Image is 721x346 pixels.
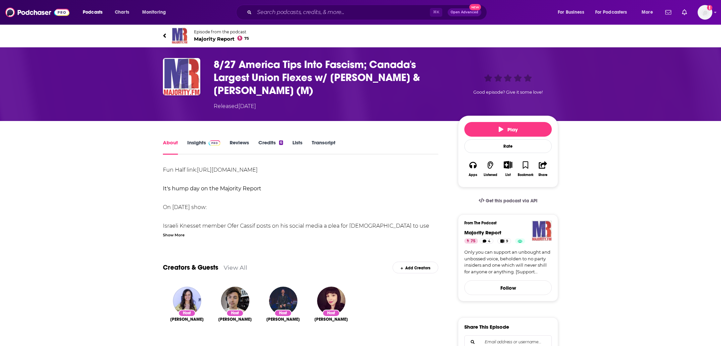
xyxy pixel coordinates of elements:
[83,8,102,17] span: Podcasts
[464,280,552,295] button: Follow
[430,8,442,17] span: ⌘ K
[274,310,292,317] div: Host
[505,173,511,177] div: List
[258,139,283,155] a: Credits6
[591,7,637,18] button: open menu
[78,7,111,18] button: open menu
[214,102,256,110] div: Released [DATE]
[534,157,552,181] button: Share
[595,8,627,17] span: For Podcasters
[473,90,543,95] span: Good episode? Give it some love!
[178,310,196,317] div: Host
[486,198,537,204] span: Get this podcast via API
[221,287,249,315] img: Matt Lech
[214,58,447,97] h1: 8/27 America Tips Into Fascism; Canada's Largest Union Flexes w/ Garrett Graff & Mark Hancock (M)
[464,324,509,330] h3: Share This Episode
[484,173,497,177] div: Listened
[230,139,249,155] a: Reviews
[464,221,546,225] h3: From The Podcast
[698,5,712,20] button: Show profile menu
[553,7,592,18] button: open menu
[279,140,283,145] div: 6
[538,173,547,177] div: Share
[170,317,204,322] a: Emma Vigeland
[488,238,490,245] span: 4
[517,157,534,181] button: Bookmark
[497,238,511,244] a: 9
[187,139,220,155] a: InsightsPodchaser Pro
[464,229,501,236] a: Majority Report
[226,310,244,317] div: Host
[254,7,430,18] input: Search podcasts, credits, & more...
[244,37,249,40] span: 75
[218,317,252,322] span: [PERSON_NAME]
[170,317,204,322] span: [PERSON_NAME]
[314,317,348,322] a: Jamie Peck
[242,5,493,20] div: Search podcasts, credits, & more...
[499,126,518,133] span: Play
[266,317,300,322] span: [PERSON_NAME]
[448,8,481,16] button: Open AdvancedNew
[194,36,249,42] span: Majority Report
[163,28,558,44] a: Majority ReportEpisode from the podcastMajority Report75
[499,157,517,181] div: Show More ButtonList
[637,7,661,18] button: open menu
[464,249,552,275] a: Only you can support an unbought and unbossed voice, beholden to no party insiders and one which ...
[115,8,129,17] span: Charts
[506,238,508,245] span: 9
[393,262,438,273] div: Add Creators
[312,139,335,155] a: Transcript
[110,7,133,18] a: Charts
[663,7,674,18] a: Show notifications dropdown
[532,221,552,241] img: Majority Report
[473,193,543,209] a: Get this podcast via API
[464,122,552,137] button: Play
[480,238,493,244] a: 4
[451,11,478,14] span: Open Advanced
[698,5,712,20] img: User Profile
[464,157,482,181] button: Apps
[471,238,475,245] span: 75
[469,4,481,10] span: New
[218,317,252,322] a: Matt Lech
[5,6,69,19] img: Podchaser - Follow, Share and Rate Podcasts
[518,173,533,177] div: Bookmark
[464,238,478,244] a: 75
[197,167,258,173] a: [URL][DOMAIN_NAME]
[501,161,515,168] button: Show More Button
[464,139,552,153] div: Rate
[138,7,175,18] button: open menu
[469,173,477,177] div: Apps
[266,317,300,322] a: Michael J Brooks
[163,58,200,95] img: 8/27 America Tips Into Fascism; Canada's Largest Union Flexes w/ Garrett Graff & Mark Hancock (M)
[642,8,653,17] span: More
[142,8,166,17] span: Monitoring
[173,287,201,315] img: Emma Vigeland
[698,5,712,20] span: Logged in as FIREPodchaser25
[292,139,302,155] a: Lists
[172,28,188,44] img: Majority Report
[224,264,247,271] a: View All
[163,185,261,192] strong: It's hump day on the Majority Report
[558,8,584,17] span: For Business
[322,310,340,317] div: Host
[163,139,178,155] a: About
[163,263,218,272] a: Creators & Guests
[209,140,220,146] img: Podchaser Pro
[707,5,712,10] svg: Add a profile image
[269,287,297,315] img: Michael J Brooks
[679,7,690,18] a: Show notifications dropdown
[482,157,499,181] button: Listened
[317,287,345,315] img: Jamie Peck
[194,29,249,34] span: Episode from the podcast
[314,317,348,322] span: [PERSON_NAME]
